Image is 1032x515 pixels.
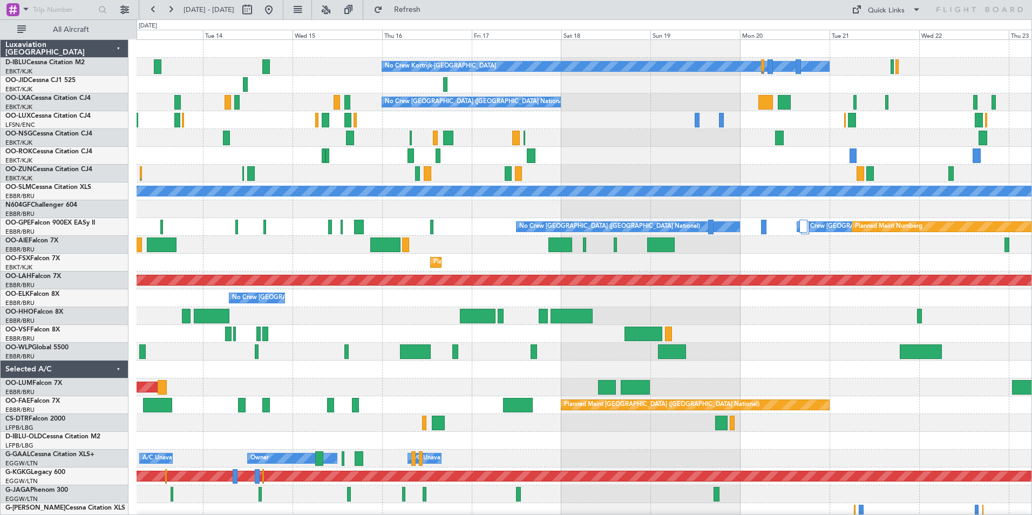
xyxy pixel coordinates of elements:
button: Quick Links [846,1,926,18]
a: OO-WLPGlobal 5500 [5,344,69,351]
a: G-[PERSON_NAME]Cessna Citation XLS [5,505,125,511]
div: Mon 13 [113,30,203,39]
a: EBKT/KJK [5,263,32,272]
a: EBKT/KJK [5,67,32,76]
a: EBBR/BRU [5,192,35,200]
a: OO-LUXCessna Citation CJ4 [5,113,91,119]
div: A/C Unavailable [142,450,187,466]
div: No Crew [GEOGRAPHIC_DATA] ([GEOGRAPHIC_DATA] National) [232,290,413,306]
span: OO-HHO [5,309,33,315]
div: No Crew [GEOGRAPHIC_DATA] ([GEOGRAPHIC_DATA] National) [385,94,566,110]
div: Planned Maint Nurnberg [855,219,922,235]
div: Tue 21 [830,30,919,39]
a: OO-LUMFalcon 7X [5,380,62,387]
div: Planned Maint Kortrijk-[GEOGRAPHIC_DATA] [433,254,559,270]
div: Sat 18 [561,30,651,39]
a: OO-FAEFalcon 7X [5,398,60,404]
a: EBBR/BRU [5,388,35,396]
div: Tue 14 [203,30,293,39]
a: G-KGKGLegacy 600 [5,469,65,476]
span: D-IBLU [5,59,26,66]
span: OO-AIE [5,238,29,244]
span: OO-ROK [5,148,32,155]
div: Planned Maint [GEOGRAPHIC_DATA] ([GEOGRAPHIC_DATA] National) [564,397,759,413]
span: All Aircraft [28,26,114,33]
span: OO-NSG [5,131,32,137]
a: OO-SLMCessna Citation XLS [5,184,91,191]
a: OO-FSXFalcon 7X [5,255,60,262]
span: OO-LAH [5,273,31,280]
a: EBKT/KJK [5,103,32,111]
a: EBBR/BRU [5,228,35,236]
a: EBBR/BRU [5,335,35,343]
a: EBBR/BRU [5,406,35,414]
div: Owner [250,450,269,466]
span: OO-SLM [5,184,31,191]
span: OO-WLP [5,344,32,351]
span: Refresh [385,6,430,13]
span: OO-LXA [5,95,31,101]
a: OO-VSFFalcon 8X [5,327,60,333]
a: EBBR/BRU [5,317,35,325]
a: G-GAALCessna Citation XLS+ [5,451,94,458]
span: G-GAAL [5,451,30,458]
span: D-IBLU-OLD [5,433,42,440]
span: OO-LUX [5,113,31,119]
a: D-IBLU-OLDCessna Citation M2 [5,433,100,440]
a: EBBR/BRU [5,210,35,218]
input: Trip Number [33,2,95,18]
div: Mon 20 [740,30,830,39]
a: G-JAGAPhenom 300 [5,487,68,493]
a: OO-LAHFalcon 7X [5,273,61,280]
a: EBKT/KJK [5,85,32,93]
span: CS-DTR [5,416,29,422]
span: G-KGKG [5,469,31,476]
div: Quick Links [868,5,905,16]
a: OO-GPEFalcon 900EX EASy II [5,220,95,226]
button: Refresh [369,1,433,18]
a: EBBR/BRU [5,353,35,361]
div: Wed 15 [293,30,382,39]
a: N604GFChallenger 604 [5,202,77,208]
div: [DATE] [139,22,157,31]
div: Thu 16 [382,30,472,39]
span: OO-ELK [5,291,30,297]
a: EBBR/BRU [5,281,35,289]
a: EGGW/LTN [5,477,38,485]
div: No Crew Kortrijk-[GEOGRAPHIC_DATA] [385,58,496,74]
span: G-JAGA [5,487,30,493]
a: EGGW/LTN [5,495,38,503]
div: No Crew [GEOGRAPHIC_DATA] ([GEOGRAPHIC_DATA] National) [519,219,700,235]
span: OO-GPE [5,220,31,226]
a: OO-NSGCessna Citation CJ4 [5,131,92,137]
a: D-IBLUCessna Citation M2 [5,59,85,66]
a: EBBR/BRU [5,246,35,254]
div: A/C Unavailable [411,450,456,466]
span: N604GF [5,202,31,208]
a: EGGW/LTN [5,459,38,467]
span: OO-LUM [5,380,32,387]
div: Sun 19 [650,30,740,39]
span: OO-ZUN [5,166,32,173]
a: LFPB/LBG [5,424,33,432]
span: OO-FSX [5,255,30,262]
span: [DATE] - [DATE] [184,5,234,15]
span: OO-JID [5,77,28,84]
a: LFSN/ENC [5,121,35,129]
a: EBKT/KJK [5,139,32,147]
a: OO-HHOFalcon 8X [5,309,63,315]
button: All Aircraft [12,21,117,38]
a: OO-AIEFalcon 7X [5,238,58,244]
a: EBBR/BRU [5,299,35,307]
a: OO-LXACessna Citation CJ4 [5,95,91,101]
a: LFPB/LBG [5,442,33,450]
span: OO-VSF [5,327,30,333]
a: EBKT/KJK [5,157,32,165]
a: OO-ZUNCessna Citation CJ4 [5,166,92,173]
div: Fri 17 [472,30,561,39]
span: OO-FAE [5,398,30,404]
a: OO-ELKFalcon 8X [5,291,59,297]
a: OO-ROKCessna Citation CJ4 [5,148,92,155]
div: Wed 22 [919,30,1009,39]
a: OO-JIDCessna CJ1 525 [5,77,76,84]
